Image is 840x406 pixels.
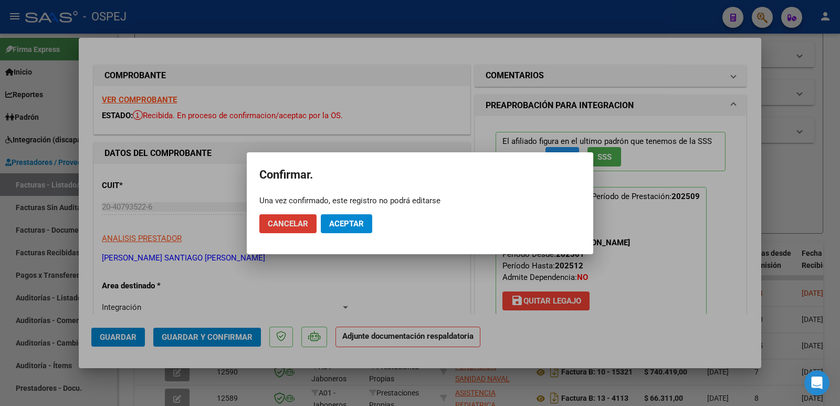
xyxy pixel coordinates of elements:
[268,219,308,228] span: Cancelar
[259,214,317,233] button: Cancelar
[329,219,364,228] span: Aceptar
[804,370,829,395] iframe: Intercom live chat
[321,214,372,233] button: Aceptar
[259,165,581,185] h2: Confirmar.
[259,195,581,206] div: Una vez confirmado, este registro no podrá editarse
